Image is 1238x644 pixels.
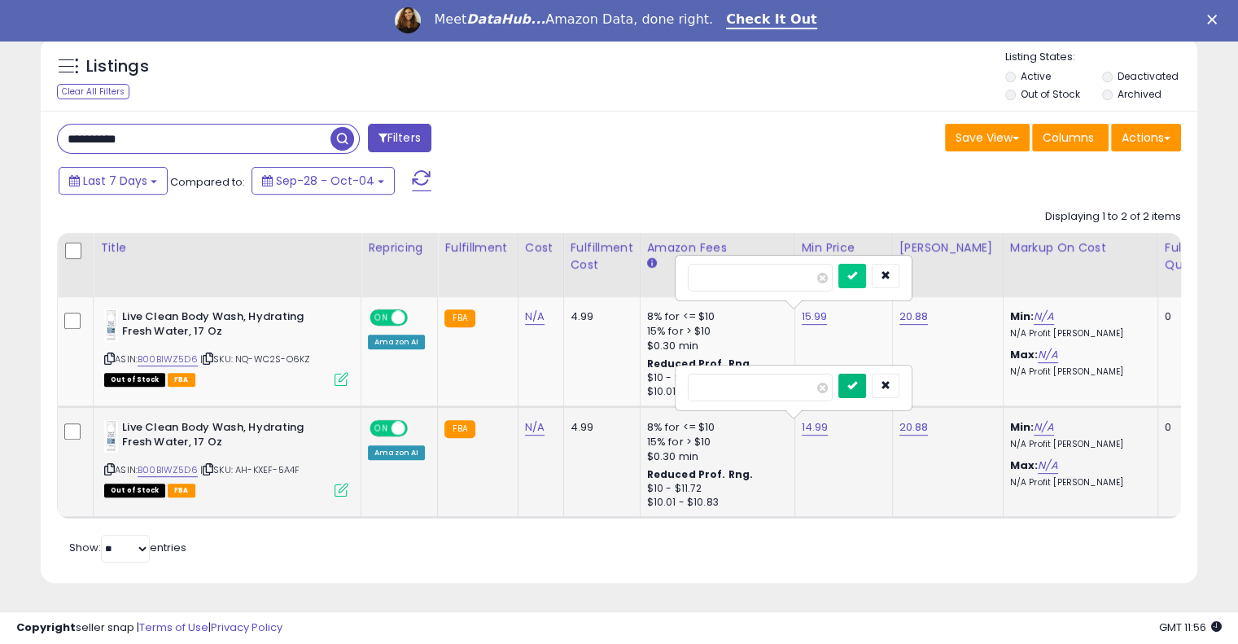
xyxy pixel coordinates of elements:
div: 15% for > $10 [647,435,782,449]
a: N/A [1034,309,1053,325]
div: $10.01 - $10.83 [647,496,782,510]
strong: Copyright [16,620,76,635]
span: Sep-28 - Oct-04 [276,173,374,189]
b: Live Clean Body Wash, Hydrating Fresh Water, 17 Oz [122,420,320,454]
span: 2025-10-13 11:56 GMT [1159,620,1222,635]
button: Last 7 Days [59,167,168,195]
small: FBA [444,309,475,327]
h5: Listings [86,55,149,78]
label: Out of Stock [1021,87,1080,101]
div: 0 [1165,420,1215,435]
div: 4.99 [571,420,628,435]
div: 4.99 [571,309,628,324]
a: N/A [1038,458,1057,474]
a: Terms of Use [139,620,208,635]
div: Amazon Fees [647,239,788,256]
button: Columns [1032,124,1109,151]
div: 0 [1165,309,1215,324]
img: 31r--Ag4TlL._SL40_.jpg [104,309,118,342]
div: Fulfillment [444,239,510,256]
p: N/A Profit [PERSON_NAME] [1010,477,1145,488]
th: The percentage added to the cost of goods (COGS) that forms the calculator for Min & Max prices. [1003,233,1157,297]
label: Deactivated [1117,69,1178,83]
span: All listings that are currently out of stock and unavailable for purchase on Amazon [104,373,165,387]
div: $10 - $11.72 [647,371,782,385]
img: Profile image for Georgie [395,7,421,33]
label: Active [1021,69,1051,83]
span: ON [371,421,392,435]
a: 15.99 [802,309,828,325]
div: Clear All Filters [57,84,129,99]
div: seller snap | | [16,620,282,636]
a: Check It Out [726,11,817,29]
a: N/A [1034,419,1053,436]
div: ASIN: [104,420,348,496]
button: Save View [945,124,1030,151]
div: Min Price [802,239,886,256]
div: Repricing [368,239,431,256]
a: B00BIWZ5D6 [138,463,198,477]
span: FBA [168,484,195,497]
span: Compared to: [170,174,245,190]
a: N/A [525,419,545,436]
div: Amazon AI [368,335,425,349]
div: Markup on Cost [1010,239,1151,256]
small: FBA [444,420,475,438]
b: Max: [1010,458,1039,473]
span: | SKU: NQ-WC2S-O6KZ [200,353,310,366]
a: B00BIWZ5D6 [138,353,198,366]
a: Privacy Policy [211,620,282,635]
div: Fulfillable Quantity [1165,239,1221,274]
label: Archived [1117,87,1161,101]
a: 20.88 [899,419,929,436]
button: Actions [1111,124,1181,151]
div: [PERSON_NAME] [899,239,996,256]
span: All listings that are currently out of stock and unavailable for purchase on Amazon [104,484,165,497]
button: Filters [368,124,431,152]
div: Amazon AI [368,445,425,460]
b: Reduced Prof. Rng. [647,357,754,370]
span: | SKU: AH-KXEF-5A4F [200,463,300,476]
b: Max: [1010,347,1039,362]
div: Meet Amazon Data, done right. [434,11,713,28]
small: Amazon Fees. [647,256,657,271]
p: N/A Profit [PERSON_NAME] [1010,328,1145,340]
img: 31r--Ag4TlL._SL40_.jpg [104,420,118,453]
div: ASIN: [104,309,348,385]
b: Reduced Prof. Rng. [647,467,754,481]
div: $0.30 min [647,339,782,353]
b: Min: [1010,309,1035,324]
div: 8% for <= $10 [647,309,782,324]
a: 14.99 [802,419,829,436]
p: Listing States: [1005,50,1197,65]
span: ON [371,310,392,324]
div: $10.01 - $10.83 [647,385,782,399]
div: Cost [525,239,557,256]
span: Columns [1043,129,1094,146]
div: 8% for <= $10 [647,420,782,435]
div: Fulfillment Cost [571,239,633,274]
button: Sep-28 - Oct-04 [252,167,395,195]
span: Last 7 Days [83,173,147,189]
span: Show: entries [69,540,186,555]
i: DataHub... [466,11,545,27]
p: N/A Profit [PERSON_NAME] [1010,366,1145,378]
a: 20.88 [899,309,929,325]
span: OFF [405,421,431,435]
a: N/A [1038,347,1057,363]
div: $0.30 min [647,449,782,464]
b: Live Clean Body Wash, Hydrating Fresh Water, 17 Oz [122,309,320,344]
a: N/A [525,309,545,325]
div: Title [100,239,354,256]
div: Close [1207,15,1223,24]
span: OFF [405,310,431,324]
b: Min: [1010,419,1035,435]
p: N/A Profit [PERSON_NAME] [1010,439,1145,450]
span: FBA [168,373,195,387]
div: 15% for > $10 [647,324,782,339]
div: $10 - $11.72 [647,482,782,496]
div: Displaying 1 to 2 of 2 items [1045,209,1181,225]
